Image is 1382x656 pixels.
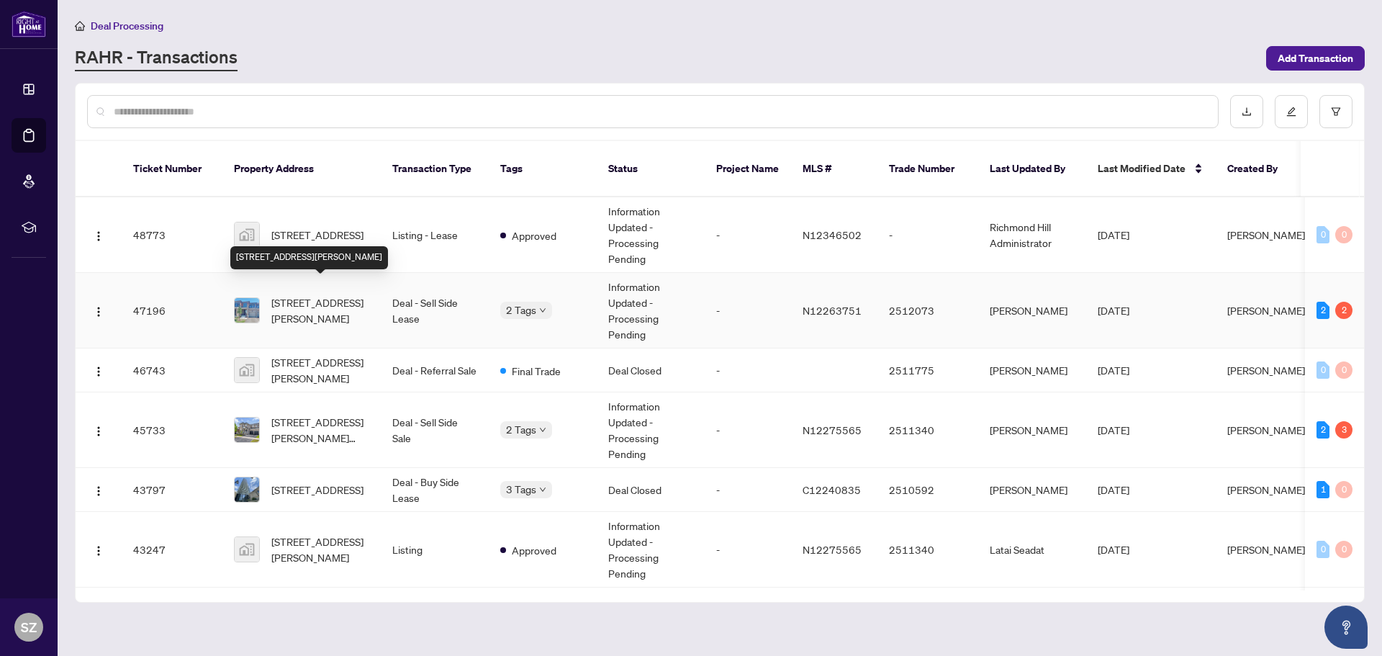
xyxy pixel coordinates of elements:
[122,468,222,512] td: 43797
[597,349,705,392] td: Deal Closed
[705,392,791,468] td: -
[803,228,862,241] span: N12346502
[1324,606,1368,649] button: Open asap
[877,392,978,468] td: 2511340
[271,354,369,386] span: [STREET_ADDRESS][PERSON_NAME]
[506,481,536,498] span: 3 Tags
[381,273,489,349] td: Deal - Sell Side Lease
[705,273,791,349] td: -
[506,302,536,318] span: 2 Tags
[87,538,110,561] button: Logo
[705,197,791,273] td: -
[1275,95,1308,128] button: edit
[1316,226,1329,243] div: 0
[75,21,85,31] span: home
[230,246,388,269] div: [STREET_ADDRESS][PERSON_NAME]
[1335,226,1352,243] div: 0
[539,307,546,314] span: down
[1316,361,1329,379] div: 0
[222,141,381,197] th: Property Address
[93,545,104,557] img: Logo
[21,617,37,637] span: SZ
[91,19,163,32] span: Deal Processing
[1098,364,1129,377] span: [DATE]
[1316,541,1329,558] div: 0
[1227,228,1305,241] span: [PERSON_NAME]
[75,45,238,71] a: RAHR - Transactions
[271,414,369,446] span: [STREET_ADDRESS][PERSON_NAME][PERSON_NAME]
[1098,228,1129,241] span: [DATE]
[381,512,489,588] td: Listing
[803,543,862,556] span: N12275565
[506,421,536,438] span: 2 Tags
[877,468,978,512] td: 2510592
[1227,364,1305,377] span: [PERSON_NAME]
[1286,107,1296,117] span: edit
[87,418,110,441] button: Logo
[235,223,259,247] img: thumbnail-img
[1316,421,1329,439] div: 2
[235,358,259,382] img: thumbnail-img
[271,227,363,243] span: [STREET_ADDRESS]
[87,478,110,501] button: Logo
[1098,543,1129,556] span: [DATE]
[978,349,1086,392] td: [PERSON_NAME]
[12,11,46,37] img: logo
[512,228,556,243] span: Approved
[93,306,104,318] img: Logo
[539,426,546,433] span: down
[597,512,705,588] td: Information Updated - Processing Pending
[122,141,222,197] th: Ticket Number
[235,418,259,442] img: thumbnail-img
[803,304,862,317] span: N12263751
[122,349,222,392] td: 46743
[803,483,861,496] span: C12240835
[877,512,978,588] td: 2511340
[978,141,1086,197] th: Last Updated By
[122,392,222,468] td: 45733
[1319,95,1352,128] button: filter
[512,363,561,379] span: Final Trade
[1335,302,1352,319] div: 2
[1227,543,1305,556] span: [PERSON_NAME]
[1335,421,1352,439] div: 3
[1266,46,1365,71] button: Add Transaction
[978,197,1086,273] td: Richmond Hill Administrator
[1316,481,1329,498] div: 1
[877,349,978,392] td: 2511775
[381,141,489,197] th: Transaction Type
[877,273,978,349] td: 2512073
[1227,483,1305,496] span: [PERSON_NAME]
[597,392,705,468] td: Information Updated - Processing Pending
[1098,161,1185,176] span: Last Modified Date
[235,298,259,323] img: thumbnail-img
[489,141,597,197] th: Tags
[978,468,1086,512] td: [PERSON_NAME]
[978,512,1086,588] td: Latai Seadat
[93,485,104,497] img: Logo
[1227,304,1305,317] span: [PERSON_NAME]
[877,197,978,273] td: -
[597,273,705,349] td: Information Updated - Processing Pending
[705,468,791,512] td: -
[235,537,259,562] img: thumbnail-img
[1227,423,1305,436] span: [PERSON_NAME]
[235,477,259,502] img: thumbnail-img
[381,468,489,512] td: Deal - Buy Side Lease
[1335,541,1352,558] div: 0
[1230,95,1263,128] button: download
[93,426,104,437] img: Logo
[539,486,546,493] span: down
[122,273,222,349] td: 47196
[1331,107,1341,117] span: filter
[87,359,110,382] button: Logo
[271,482,363,498] span: [STREET_ADDRESS]
[978,273,1086,349] td: [PERSON_NAME]
[122,512,222,588] td: 43247
[1335,361,1352,379] div: 0
[1335,481,1352,498] div: 0
[791,141,877,197] th: MLS #
[1242,107,1252,117] span: download
[93,366,104,377] img: Logo
[1098,483,1129,496] span: [DATE]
